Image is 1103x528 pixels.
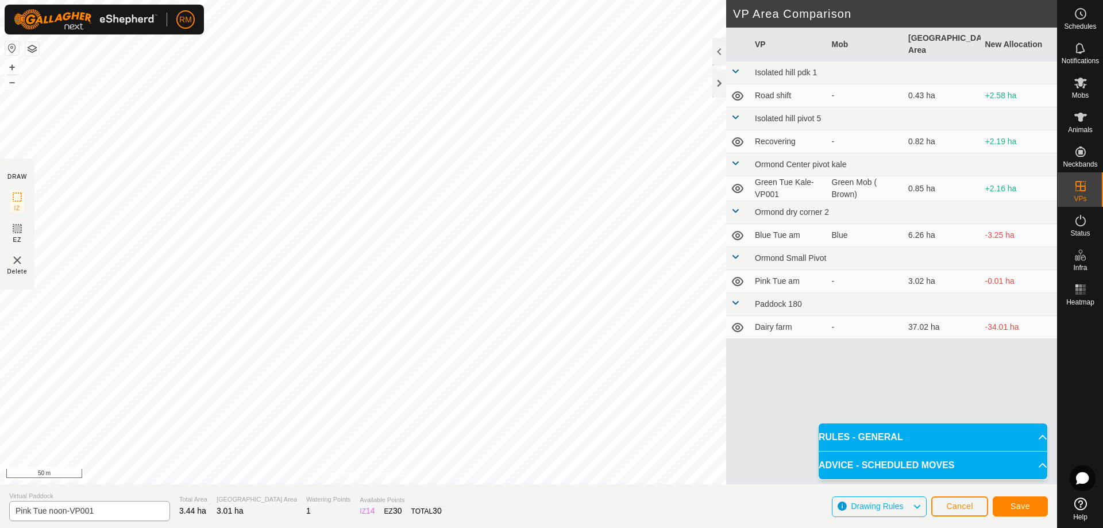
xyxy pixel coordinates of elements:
span: Notifications [1062,57,1099,64]
a: Help [1058,493,1103,525]
button: – [5,75,19,89]
p-accordion-header: RULES - GENERAL [819,423,1047,451]
span: Ormond dry corner 2 [755,207,829,217]
td: -34.01 ha [981,316,1058,339]
td: 3.02 ha [904,270,981,293]
td: Dairy farm [750,316,827,339]
span: RM [179,14,192,26]
span: Available Points [360,495,441,505]
span: Ormond Small Pivot [755,253,826,263]
span: [GEOGRAPHIC_DATA] Area [217,495,297,504]
span: Infra [1073,264,1087,271]
td: 0.43 ha [904,84,981,107]
span: Isolated hill pdk 1 [755,68,817,77]
button: Save [993,496,1048,517]
span: Virtual Paddock [9,491,170,501]
div: IZ [360,505,375,517]
h2: VP Area Comparison [733,7,1057,21]
p-accordion-header: ADVICE - SCHEDULED MOVES [819,452,1047,479]
span: 30 [393,506,402,515]
img: VP [10,253,24,267]
div: EZ [384,505,402,517]
span: Cancel [946,502,973,511]
td: 37.02 ha [904,316,981,339]
th: New Allocation [981,28,1058,61]
span: Neckbands [1063,161,1097,168]
span: Drawing Rules [851,502,903,511]
td: +2.19 ha [981,130,1058,153]
td: Road shift [750,84,827,107]
span: Heatmap [1066,299,1094,306]
span: Paddock 180 [755,299,802,309]
span: 14 [366,506,375,515]
button: Map Layers [25,42,39,56]
td: -3.25 ha [981,224,1058,247]
div: Green Mob ( Brown) [832,176,900,201]
th: VP [750,28,827,61]
span: RULES - GENERAL [819,430,903,444]
span: 30 [433,506,442,515]
button: Reset Map [5,41,19,55]
td: Pink Tue am [750,270,827,293]
img: Gallagher Logo [14,9,157,30]
th: [GEOGRAPHIC_DATA] Area [904,28,981,61]
span: Status [1070,230,1090,237]
td: 0.82 ha [904,130,981,153]
div: - [832,275,900,287]
div: TOTAL [411,505,442,517]
span: Watering Points [306,495,350,504]
span: Save [1011,502,1030,511]
span: Schedules [1064,23,1096,30]
a: Privacy Policy [318,469,361,480]
div: - [832,321,900,333]
span: Mobs [1072,92,1089,99]
td: Green Tue Kale-VP001 [750,176,827,201]
span: 1 [306,506,311,515]
span: IZ [14,204,21,213]
span: VPs [1074,195,1086,202]
th: Mob [827,28,904,61]
td: +2.16 ha [981,176,1058,201]
div: - [832,136,900,148]
span: 3.44 ha [179,506,206,515]
span: Ormond Center pivot kale [755,160,847,169]
div: Blue [832,229,900,241]
td: -0.01 ha [981,270,1058,293]
td: +2.58 ha [981,84,1058,107]
a: Contact Us [375,469,408,480]
span: ADVICE - SCHEDULED MOVES [819,458,954,472]
span: Total Area [179,495,207,504]
div: - [832,90,900,102]
span: Help [1073,514,1087,521]
span: 3.01 ha [217,506,244,515]
td: Recovering [750,130,827,153]
button: Cancel [931,496,988,517]
td: 0.85 ha [904,176,981,201]
td: 6.26 ha [904,224,981,247]
span: EZ [13,236,22,244]
td: Blue Tue am [750,224,827,247]
div: DRAW [7,172,27,181]
button: + [5,60,19,74]
span: Delete [7,267,28,276]
span: Isolated hill pivot 5 [755,114,821,123]
span: Animals [1068,126,1093,133]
